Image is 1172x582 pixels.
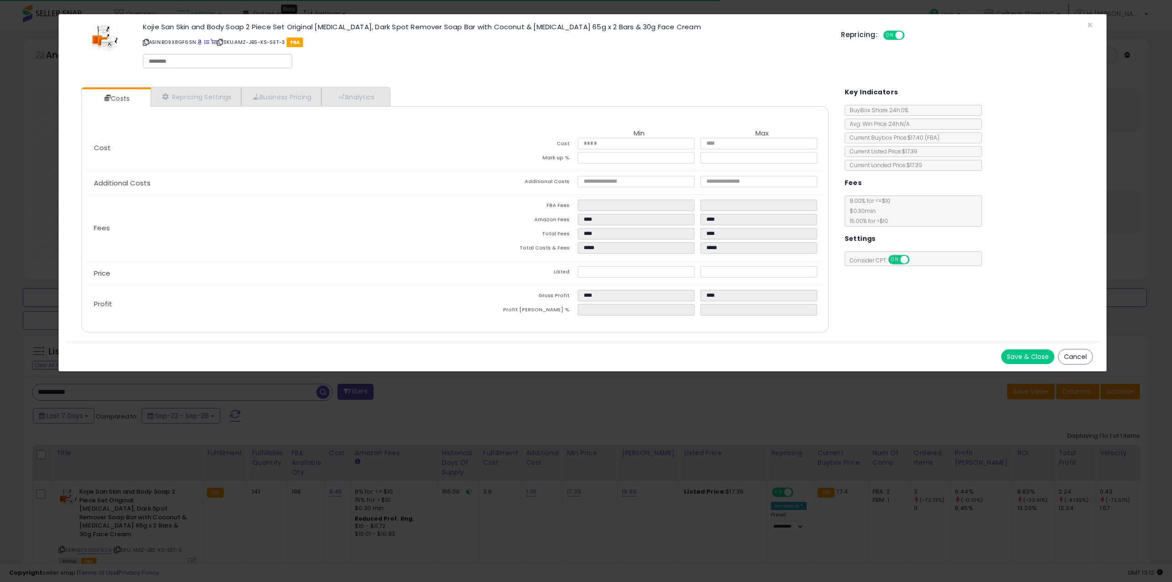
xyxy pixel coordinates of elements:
[1058,349,1093,364] button: Cancel
[845,207,876,215] span: $0.30 min
[700,130,823,138] th: Max
[455,176,578,190] td: Additional Costs
[87,179,455,187] p: Additional Costs
[1001,349,1054,364] button: Save & Close
[87,144,455,152] p: Cost
[87,224,455,232] p: Fees
[455,214,578,228] td: Amazon Fees
[908,256,922,264] span: OFF
[197,38,202,46] a: BuyBox page
[925,134,939,141] span: ( FBA )
[845,197,890,225] span: 8.00 % for <= $10
[907,134,939,141] span: $17.40
[845,217,888,225] span: 15.00 % for > $10
[845,161,922,169] span: Current Landed Price: $17.39
[903,32,918,39] span: OFF
[1087,18,1093,32] span: ×
[845,134,939,141] span: Current Buybox Price:
[455,304,578,318] td: Profit [PERSON_NAME] %
[211,38,216,46] a: Your listing only
[143,23,827,30] h3: Kojie San Skin and Body Soap 2 Piece Set Original [MEDICAL_DATA], Dark Spot Remover Soap Bar with...
[889,256,901,264] span: ON
[845,106,908,114] span: BuyBox Share 24h: 0%
[241,87,321,106] a: Business Pricing
[151,87,241,106] a: Repricing Settings
[845,120,910,128] span: Avg. Win Price 24h: N/A
[455,290,578,304] td: Gross Profit
[455,242,578,256] td: Total Costs & Fees
[204,38,209,46] a: All offer listings
[841,31,878,38] h5: Repricing:
[845,87,898,98] h5: Key Indicators
[455,152,578,166] td: Mark up %
[91,23,118,51] img: 41eU8RV+TVL._SL60_.jpg
[82,89,150,108] a: Costs
[455,266,578,280] td: Listed
[321,87,389,106] a: Analytics
[143,35,827,49] p: ASIN: B09X8GF6SN | SKU: AMZ-JBS-KS-SET-3
[87,300,455,308] p: Profit
[884,32,895,39] span: ON
[845,233,876,245] h5: Settings
[455,138,578,152] td: Cost
[845,256,922,264] span: Consider CPT:
[455,200,578,214] td: FBA Fees
[578,130,700,138] th: Min
[455,228,578,242] td: Total Fees
[845,147,917,155] span: Current Listed Price: $17.39
[287,38,304,47] span: FBA
[87,270,455,277] p: Price
[845,177,862,189] h5: Fees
